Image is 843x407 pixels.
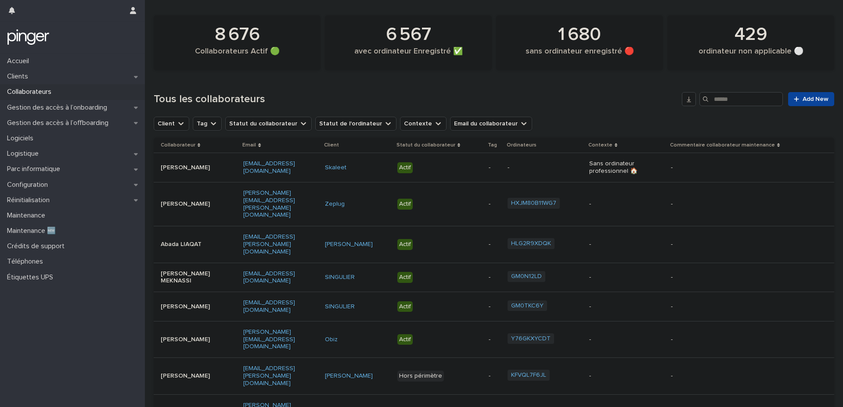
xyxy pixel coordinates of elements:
button: Contexte [400,117,447,131]
div: Actif [397,199,413,210]
tr: [PERSON_NAME][PERSON_NAME][EMAIL_ADDRESS][DOMAIN_NAME]Obiz Actif-Y76GKXYCDT -- [154,321,834,357]
div: avec ordinateur Enregistré ✅ [340,47,477,65]
tr: [PERSON_NAME][EMAIL_ADDRESS][PERSON_NAME][DOMAIN_NAME][PERSON_NAME] Hors périmètre-KFVQL7F6JL -- [154,358,834,394]
p: Crédits de support [4,242,72,250]
div: 429 [682,24,819,46]
a: Zeplug [325,200,345,208]
p: Logistique [4,150,46,158]
p: Maintenance 🆕 [4,227,63,235]
a: GM0N12LD [511,273,542,280]
a: [EMAIL_ADDRESS][PERSON_NAME][DOMAIN_NAME] [243,234,295,255]
p: Ordinateurs [507,140,537,150]
p: - [671,336,781,343]
div: Hors périmètre [397,371,444,382]
p: Client [324,140,339,150]
p: [PERSON_NAME] [161,303,216,311]
p: - [489,372,501,380]
a: [EMAIL_ADDRESS][DOMAIN_NAME] [243,161,295,174]
a: [EMAIL_ADDRESS][DOMAIN_NAME] [243,300,295,313]
input: Search [699,92,783,106]
p: [PERSON_NAME] MEKNASSI [161,270,216,285]
p: Statut du collaborateur [396,140,455,150]
tr: [PERSON_NAME][PERSON_NAME][EMAIL_ADDRESS][PERSON_NAME][DOMAIN_NAME]Zeplug Actif-HXJM80B11WG7 -- [154,182,834,226]
p: - [589,274,644,281]
a: Add New [788,92,834,106]
a: KFVQL7F6JL [511,371,546,379]
button: Tag [193,117,222,131]
p: - [671,372,781,380]
p: - [489,164,501,171]
p: [PERSON_NAME] [161,336,216,343]
p: - [671,303,781,311]
button: Email du collaborateur [450,117,532,131]
p: - [589,336,644,343]
a: HLG2R9XDQK [511,240,551,247]
p: Réinitialisation [4,196,57,204]
p: Abada LIAQAT [161,241,216,248]
button: Client [154,117,189,131]
p: - [589,303,644,311]
button: Statut de l'ordinateur [315,117,396,131]
div: ordinateur non applicable ⚪ [682,47,819,65]
a: GM0TKC6Y [511,302,544,310]
p: Contexte [588,140,612,150]
div: Collaborateurs Actif 🟢 [169,47,306,65]
p: - [489,336,501,343]
p: Clients [4,72,35,81]
div: Actif [397,162,413,173]
p: - [671,164,781,171]
p: - [589,241,644,248]
p: Maintenance [4,211,52,220]
p: Collaborateur [161,140,195,150]
p: Sans ordinateur professionnel 🏠 [589,160,644,175]
div: Actif [397,272,413,283]
a: [PERSON_NAME][EMAIL_ADDRESS][PERSON_NAME][DOMAIN_NAME] [243,190,295,218]
span: Add New [803,96,829,102]
p: Collaborateurs [4,88,58,96]
tr: [PERSON_NAME] MEKNASSI[EMAIL_ADDRESS][DOMAIN_NAME]SINGULIER Actif-GM0N12LD -- [154,263,834,292]
p: - [589,372,644,380]
a: SINGULIER [325,274,355,281]
div: Actif [397,239,413,250]
tr: Abada LIAQAT[EMAIL_ADDRESS][PERSON_NAME][DOMAIN_NAME][PERSON_NAME] Actif-HLG2R9XDQK -- [154,226,834,263]
p: - [489,200,501,208]
div: sans ordinateur enregistré 🔴 [511,47,648,65]
p: - [489,303,501,311]
div: Actif [397,334,413,345]
a: Skaleet [325,164,346,171]
a: SINGULIER [325,303,355,311]
tr: [PERSON_NAME][EMAIL_ADDRESS][DOMAIN_NAME]Skaleet Actif--Sans ordinateur professionnel 🏠- [154,153,834,182]
p: Commentaire collaborateur maintenance [670,140,775,150]
p: - [671,241,781,248]
p: - [671,200,781,208]
a: Obiz [325,336,338,343]
tr: [PERSON_NAME][EMAIL_ADDRESS][DOMAIN_NAME]SINGULIER Actif-GM0TKC6Y -- [154,292,834,321]
p: Téléphones [4,257,50,266]
p: - [489,241,501,248]
p: Configuration [4,181,55,189]
p: Étiquettes UPS [4,273,60,282]
p: Gestion des accès à l’offboarding [4,119,115,127]
a: Y76GKXYCDT [511,335,551,343]
p: Email [242,140,256,150]
a: [EMAIL_ADDRESS][DOMAIN_NAME] [243,271,295,284]
h1: Tous les collaborateurs [154,93,678,106]
p: Tag [488,140,497,150]
a: [PERSON_NAME] [325,241,373,248]
p: - [508,164,562,171]
div: Actif [397,301,413,312]
p: [PERSON_NAME] [161,200,216,208]
p: Accueil [4,57,36,65]
div: 1 680 [511,24,648,46]
a: HXJM80B11WG7 [511,200,556,207]
button: Statut du collaborateur [225,117,312,131]
p: Gestion des accès à l’onboarding [4,104,114,112]
div: 8 676 [169,24,306,46]
a: [PERSON_NAME] [325,372,373,380]
p: Logiciels [4,134,40,143]
img: mTgBEunGTSyRkCgitkcU [7,29,50,46]
p: - [589,200,644,208]
div: 6 567 [340,24,477,46]
p: - [489,274,501,281]
a: [EMAIL_ADDRESS][PERSON_NAME][DOMAIN_NAME] [243,365,295,386]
